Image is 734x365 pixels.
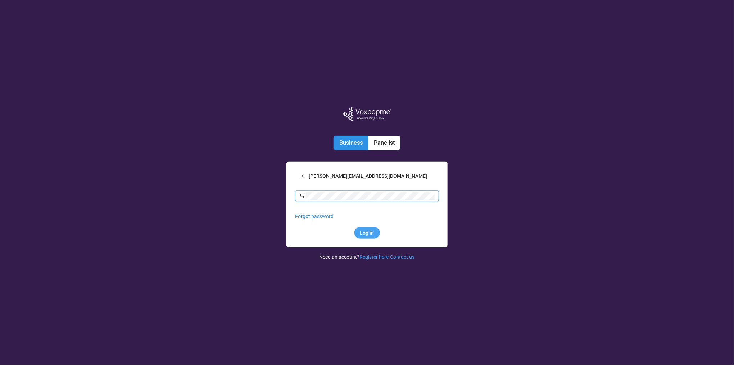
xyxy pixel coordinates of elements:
[354,227,380,239] button: Log in
[390,254,415,260] a: Contact us
[309,172,427,180] span: [PERSON_NAME][EMAIL_ADDRESS][DOMAIN_NAME]
[374,139,395,146] span: Panelist
[301,174,306,179] span: left
[320,247,415,261] div: Need an account? ·
[339,139,363,146] span: Business
[295,213,334,219] a: Forgot password
[295,170,439,182] button: left[PERSON_NAME][EMAIL_ADDRESS][DOMAIN_NAME]
[360,229,374,237] span: Log in
[360,254,389,260] a: Register here
[299,194,304,199] span: lock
